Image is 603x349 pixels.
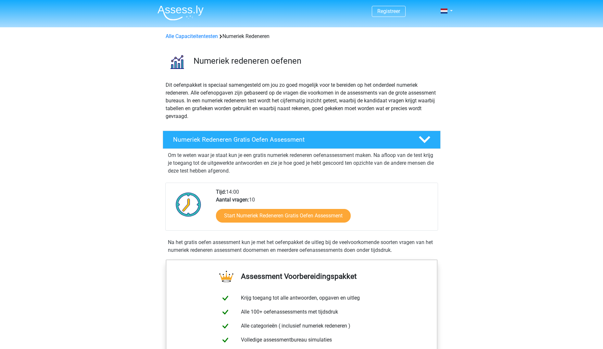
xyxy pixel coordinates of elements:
[211,188,437,230] div: 14:00 10
[377,8,400,14] a: Registreer
[216,189,226,195] b: Tijd:
[216,197,249,203] b: Aantal vragen:
[166,33,218,39] a: Alle Capaciteitentesten
[168,151,435,175] p: Om te weten waar je staat kun je een gratis numeriek redeneren oefenassessment maken. Na afloop v...
[173,136,408,143] h4: Numeriek Redeneren Gratis Oefen Assessment
[163,48,191,76] img: numeriek redeneren
[160,131,443,149] a: Numeriek Redeneren Gratis Oefen Assessment
[216,209,351,223] a: Start Numeriek Redeneren Gratis Oefen Assessment
[157,5,204,20] img: Assessly
[172,188,205,221] img: Klok
[165,239,438,254] div: Na het gratis oefen assessment kun je met het oefenpakket de uitleg bij de veelvoorkomende soorte...
[166,81,438,120] p: Dit oefenpakket is speciaal samengesteld om jou zo goed mogelijk voor te bereiden op het onderdee...
[163,32,440,40] div: Numeriek Redeneren
[194,56,435,66] h3: Numeriek redeneren oefenen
